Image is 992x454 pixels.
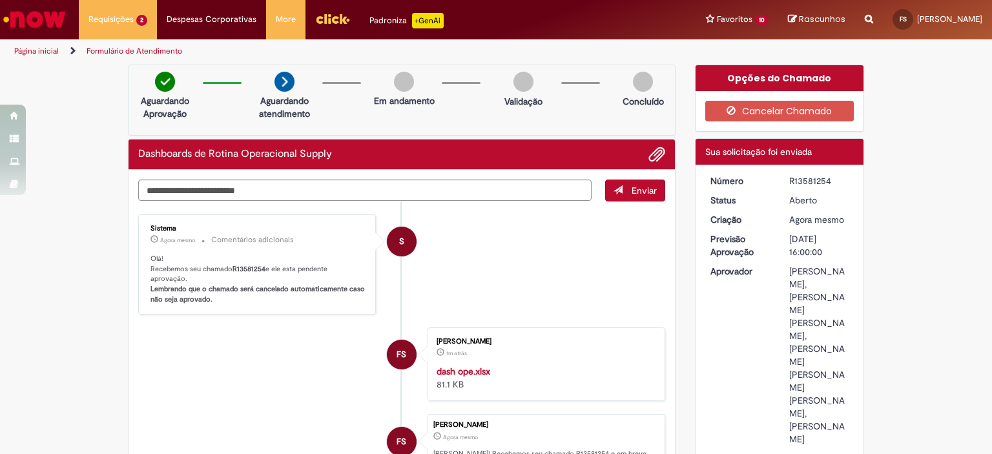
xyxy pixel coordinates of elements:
[87,46,182,56] a: Formulário de Atendimento
[412,13,444,28] p: +GenAi
[701,194,780,207] dt: Status
[150,284,367,304] b: Lembrando que o chamado será cancelado automaticamente caso não seja aprovado.
[623,95,664,108] p: Concluído
[705,146,812,158] span: Sua solicitação foi enviada
[701,213,780,226] dt: Criação
[917,14,982,25] span: [PERSON_NAME]
[160,236,195,244] span: Agora mesmo
[274,72,294,92] img: arrow-next.png
[437,365,652,391] div: 81.1 KB
[788,14,845,26] a: Rascunhos
[276,13,296,26] span: More
[315,9,350,28] img: click_logo_yellow_360x200.png
[789,213,849,226] div: 30/09/2025 12:29:31
[789,232,849,258] div: [DATE] 16:00:00
[701,232,780,258] dt: Previsão Aprovação
[705,101,854,121] button: Cancelar Chamado
[14,46,59,56] a: Página inicial
[387,227,417,256] div: System
[799,13,845,25] span: Rascunhos
[701,174,780,187] dt: Número
[232,264,265,274] b: R13581254
[136,15,147,26] span: 2
[155,72,175,92] img: check-circle-green.png
[633,72,653,92] img: img-circle-grey.png
[513,72,533,92] img: img-circle-grey.png
[253,94,316,120] p: Aguardando atendimento
[150,254,366,305] p: Olá! Recebemos seu chamado e ele esta pendente aprovação.
[437,338,652,346] div: [PERSON_NAME]
[369,13,444,28] div: Padroniza
[397,339,406,370] span: FS
[789,265,849,446] div: [PERSON_NAME], [PERSON_NAME] [PERSON_NAME], [PERSON_NAME] [PERSON_NAME] [PERSON_NAME], [PERSON_NAME]
[138,180,592,201] textarea: Digite sua mensagem aqui...
[150,225,366,232] div: Sistema
[138,149,332,160] h2: Dashboards de Rotina Operacional Supply Histórico de tíquete
[433,421,658,429] div: [PERSON_NAME]
[717,13,752,26] span: Favoritos
[211,234,294,245] small: Comentários adicionais
[1,6,68,32] img: ServiceNow
[374,94,435,107] p: Em andamento
[789,194,849,207] div: Aberto
[789,214,844,225] time: 30/09/2025 12:29:31
[446,349,467,357] time: 30/09/2025 12:29:10
[696,65,864,91] div: Opções do Chamado
[443,433,478,441] span: Agora mesmo
[632,185,657,196] span: Enviar
[394,72,414,92] img: img-circle-grey.png
[443,433,478,441] time: 30/09/2025 12:29:31
[387,340,417,369] div: Francisca Oliveira De Sousa
[648,146,665,163] button: Adicionar anexos
[605,180,665,201] button: Enviar
[437,366,490,377] a: dash ope.xlsx
[160,236,195,244] time: 30/09/2025 12:29:45
[399,226,404,257] span: S
[446,349,467,357] span: 1m atrás
[167,13,256,26] span: Despesas Corporativas
[755,15,769,26] span: 10
[900,15,907,23] span: FS
[701,265,780,278] dt: Aprovador
[789,174,849,187] div: R13581254
[504,95,542,108] p: Validação
[88,13,134,26] span: Requisições
[10,39,652,63] ul: Trilhas de página
[789,214,844,225] span: Agora mesmo
[134,94,196,120] p: Aguardando Aprovação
